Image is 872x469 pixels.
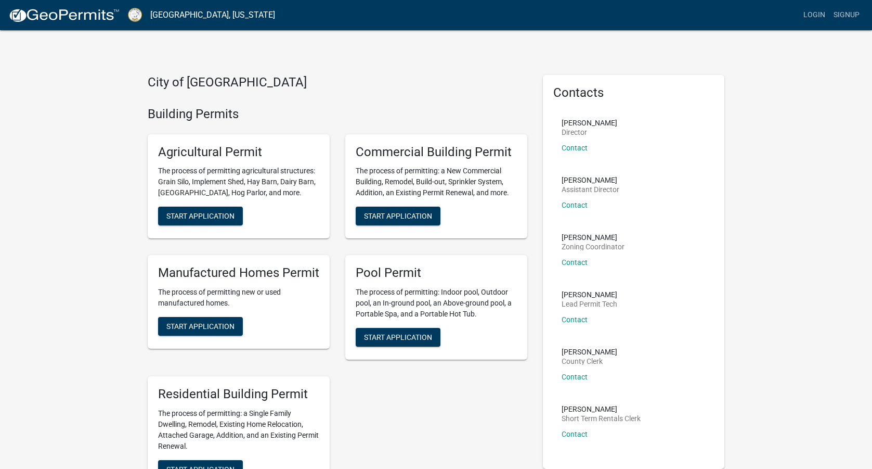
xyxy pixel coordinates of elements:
button: Start Application [158,317,243,336]
p: The process of permitting new or used manufactured homes. [158,287,319,309]
a: Contact [562,201,588,209]
p: [PERSON_NAME] [562,119,617,126]
p: [PERSON_NAME] [562,405,641,413]
h5: Pool Permit [356,265,517,281]
h5: Agricultural Permit [158,145,319,160]
button: Start Application [356,328,440,347]
a: [GEOGRAPHIC_DATA], [US_STATE] [150,6,275,24]
a: Contact [562,430,588,438]
h5: Commercial Building Permit [356,145,517,160]
span: Start Application [364,333,432,341]
p: [PERSON_NAME] [562,348,617,356]
img: Putnam County, Georgia [128,8,142,22]
h4: City of [GEOGRAPHIC_DATA] [148,75,527,90]
p: The process of permitting agricultural structures: Grain Silo, Implement Shed, Hay Barn, Dairy Ba... [158,166,319,198]
p: The process of permitting: Indoor pool, Outdoor pool, an In-ground pool, an Above-ground pool, a ... [356,287,517,320]
h5: Manufactured Homes Permit [158,265,319,281]
button: Start Application [356,207,440,225]
p: [PERSON_NAME] [562,291,617,298]
p: [PERSON_NAME] [562,176,619,184]
p: County Clerk [562,358,617,365]
a: Signup [829,5,864,25]
a: Contact [562,315,588,324]
button: Start Application [158,207,243,225]
h4: Building Permits [148,107,527,122]
a: Contact [562,144,588,152]
p: Short Term Rentals Clerk [562,415,641,422]
p: Zoning Coordinator [562,243,624,250]
a: Login [799,5,829,25]
p: Assistant Director [562,186,619,193]
p: Director [562,129,617,136]
span: Start Application [166,322,235,331]
span: Start Application [166,212,235,220]
a: Contact [562,373,588,381]
span: Start Application [364,212,432,220]
h5: Contacts [553,85,714,100]
a: Contact [562,258,588,267]
p: Lead Permit Tech [562,300,617,308]
p: The process of permitting: a New Commercial Building, Remodel, Build-out, Sprinkler System, Addit... [356,166,517,198]
p: The process of permitting: a Single Family Dwelling, Remodel, Existing Home Relocation, Attached ... [158,408,319,452]
h5: Residential Building Permit [158,387,319,402]
p: [PERSON_NAME] [562,234,624,241]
